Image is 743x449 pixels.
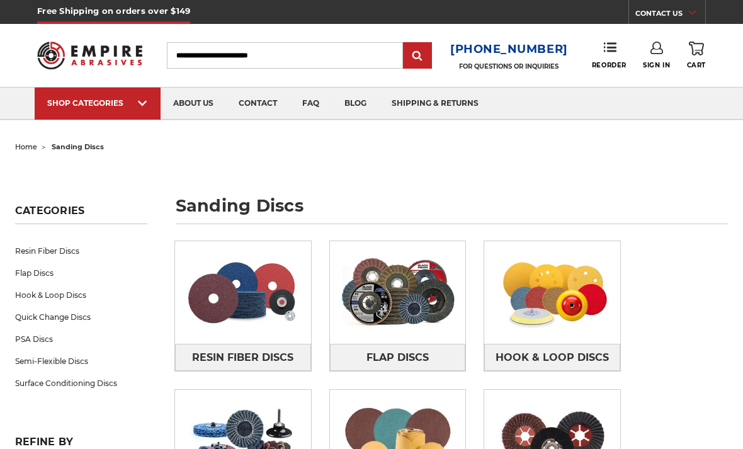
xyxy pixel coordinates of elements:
a: Resin Fiber Discs [175,344,311,372]
span: Reorder [592,61,627,69]
a: Flap Discs [330,344,466,372]
a: Hook & Loop Discs [484,344,620,372]
input: Submit [405,43,430,69]
div: SHOP CATEGORIES [47,98,148,108]
span: Cart [687,61,706,69]
a: faq [290,88,332,120]
a: CONTACT US [635,6,705,24]
p: FOR QUESTIONS OR INQUIRIES [450,62,568,71]
a: Cart [687,42,706,69]
span: Flap Discs [366,347,429,368]
a: shipping & returns [379,88,491,120]
span: sanding discs [52,142,104,151]
a: about us [161,88,226,120]
a: Resin Fiber Discs [15,240,147,262]
h1: sanding discs [176,197,728,224]
img: Empire Abrasives [37,35,142,76]
span: Resin Fiber Discs [192,347,293,368]
img: Resin Fiber Discs [175,245,311,340]
a: Quick Change Discs [15,306,147,328]
a: PSA Discs [15,328,147,350]
a: home [15,142,37,151]
a: blog [332,88,379,120]
img: Flap Discs [330,245,466,340]
a: Surface Conditioning Discs [15,372,147,394]
a: Semi-Flexible Discs [15,350,147,372]
a: Flap Discs [15,262,147,284]
a: Reorder [592,42,627,69]
span: Hook & Loop Discs [496,347,609,368]
a: [PHONE_NUMBER] [450,40,568,59]
img: Hook & Loop Discs [484,245,620,340]
a: Hook & Loop Discs [15,284,147,306]
a: contact [226,88,290,120]
span: Sign In [643,61,670,69]
h5: Categories [15,205,147,224]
